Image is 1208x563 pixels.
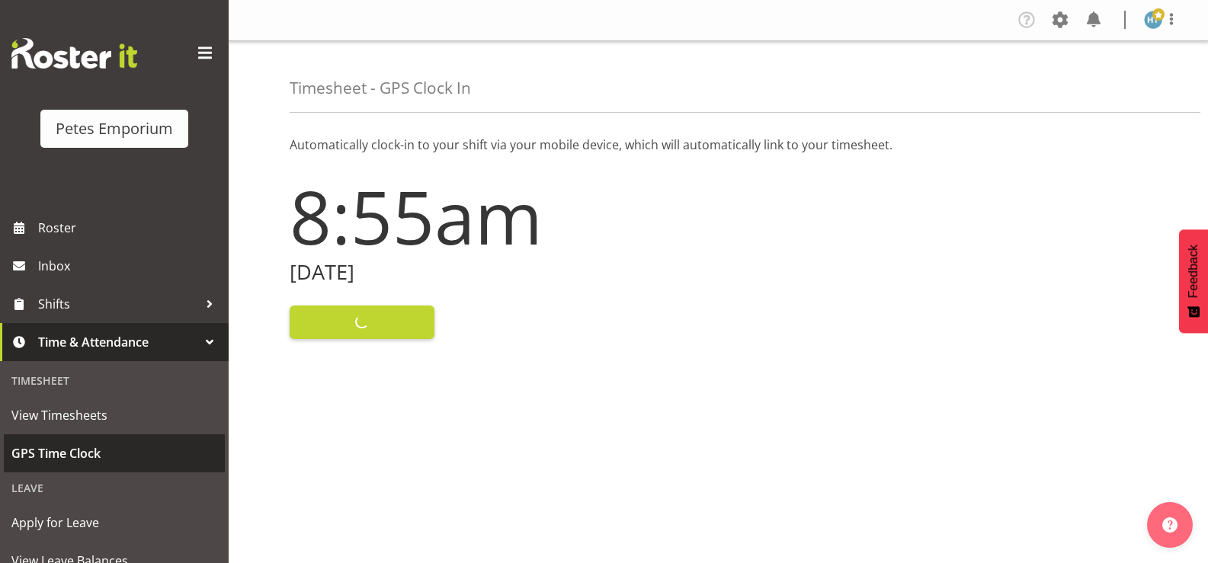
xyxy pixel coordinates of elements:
[56,117,173,140] div: Petes Emporium
[1187,245,1200,298] span: Feedback
[4,472,225,504] div: Leave
[38,293,198,315] span: Shifts
[4,504,225,542] a: Apply for Leave
[1179,229,1208,333] button: Feedback - Show survey
[1162,517,1178,533] img: help-xxl-2.png
[1144,11,1162,29] img: helena-tomlin701.jpg
[38,216,221,239] span: Roster
[11,511,217,534] span: Apply for Leave
[4,396,225,434] a: View Timesheets
[290,136,1147,154] p: Automatically clock-in to your shift via your mobile device, which will automatically link to you...
[11,38,137,69] img: Rosterit website logo
[11,442,217,465] span: GPS Time Clock
[290,79,471,97] h4: Timesheet - GPS Clock In
[38,331,198,353] span: Time & Attendance
[11,404,217,427] span: View Timesheets
[4,365,225,396] div: Timesheet
[290,261,710,284] h2: [DATE]
[4,434,225,472] a: GPS Time Clock
[290,175,710,258] h1: 8:55am
[38,254,221,277] span: Inbox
